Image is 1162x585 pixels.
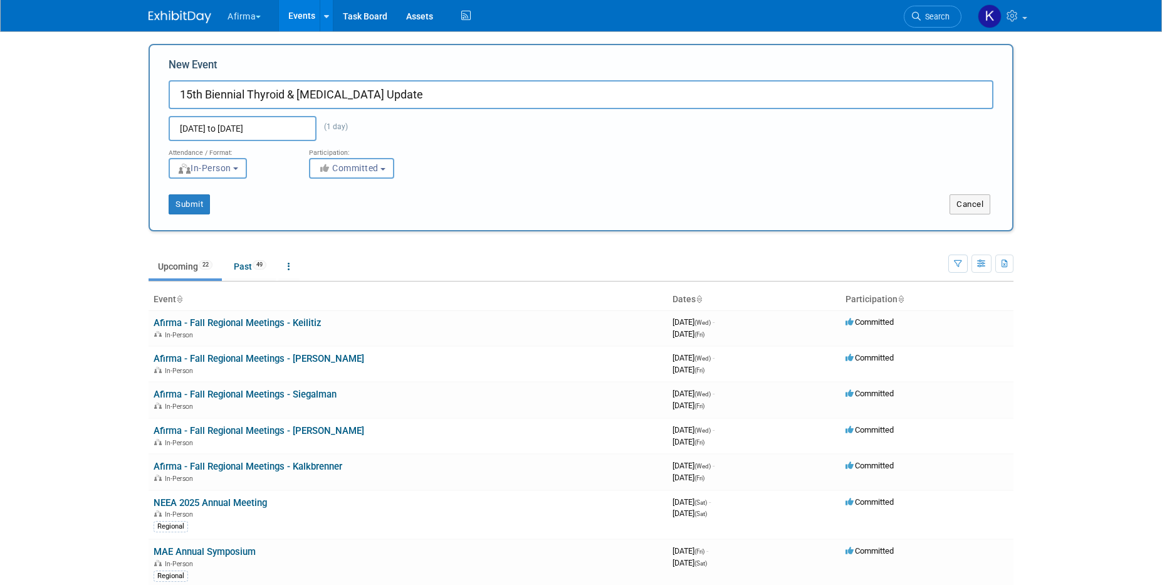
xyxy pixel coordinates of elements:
span: In-Person [165,403,197,411]
span: (Sat) [694,510,707,517]
span: - [713,353,714,362]
span: Committed [845,461,894,470]
span: [DATE] [673,461,714,470]
a: Afirma - Fall Regional Meetings - Kalkbrenner [154,461,342,472]
span: In-Person [177,163,231,173]
span: (Wed) [694,355,711,362]
span: (Wed) [694,391,711,398]
span: Committed [845,353,894,362]
th: Event [149,289,667,310]
span: [DATE] [673,425,714,435]
span: [DATE] [673,546,708,556]
a: Afirma - Fall Regional Meetings - Keilitiz [154,317,322,329]
img: ExhibitDay [149,11,211,23]
a: Afirma - Fall Regional Meetings - Siegalman [154,389,337,400]
img: In-Person Event [154,475,162,481]
span: [DATE] [673,401,704,410]
img: In-Person Event [154,560,162,566]
a: Sort by Participation Type [898,294,904,304]
a: NEEA 2025 Annual Meeting [154,497,267,509]
span: - [713,389,714,398]
span: (Wed) [694,463,711,470]
button: Committed [309,158,394,179]
span: [DATE] [673,558,707,567]
span: [DATE] [673,473,704,482]
span: [DATE] [673,353,714,362]
span: - [713,317,714,327]
a: Sort by Event Name [176,294,182,304]
div: Participation: [309,141,431,157]
div: Regional [154,571,188,582]
button: Submit [169,194,210,214]
span: - [713,425,714,435]
a: Past49 [224,255,276,278]
span: Committed [318,163,379,173]
span: 22 [199,260,212,270]
span: (Wed) [694,319,711,326]
span: (Fri) [694,331,704,338]
img: In-Person Event [154,403,162,409]
img: In-Person Event [154,331,162,337]
span: (Wed) [694,427,711,434]
span: [DATE] [673,317,714,327]
a: Search [904,6,961,28]
span: Committed [845,546,894,556]
span: In-Person [165,475,197,483]
button: In-Person [169,158,247,179]
div: Regional [154,521,188,532]
span: Committed [845,317,894,327]
img: In-Person Event [154,367,162,373]
span: (Sat) [694,560,707,567]
a: Afirma - Fall Regional Meetings - [PERSON_NAME] [154,353,364,364]
span: In-Person [165,331,197,339]
span: (Sat) [694,499,707,506]
span: [DATE] [673,389,714,398]
span: Committed [845,497,894,507]
span: In-Person [165,439,197,447]
a: Upcoming22 [149,255,222,278]
a: Afirma - Fall Regional Meetings - [PERSON_NAME] [154,425,364,436]
img: Keirsten Davis [978,4,1002,28]
div: Attendance / Format: [169,141,290,157]
span: - [709,497,711,507]
span: Committed [845,389,894,398]
span: 49 [253,260,266,270]
span: - [706,546,708,556]
input: Name of Trade Show / Conference [169,80,993,109]
img: In-Person Event [154,510,162,517]
span: In-Person [165,560,197,568]
span: (Fri) [694,548,704,555]
a: MAE Annual Symposium [154,546,256,557]
span: - [713,461,714,470]
img: In-Person Event [154,439,162,445]
span: [DATE] [673,437,704,446]
span: Search [921,12,950,21]
label: New Event [169,58,217,77]
span: In-Person [165,367,197,375]
input: Start Date - End Date [169,116,317,141]
span: [DATE] [673,509,707,518]
span: Committed [845,425,894,435]
button: Cancel [950,194,990,214]
span: In-Person [165,510,197,519]
span: [DATE] [673,365,704,374]
span: [DATE] [673,329,704,339]
th: Dates [667,289,840,310]
a: Sort by Start Date [696,294,702,304]
span: (Fri) [694,439,704,446]
span: (Fri) [694,403,704,409]
span: [DATE] [673,497,711,507]
span: (1 day) [317,122,348,131]
th: Participation [840,289,1013,310]
span: (Fri) [694,367,704,374]
span: (Fri) [694,475,704,482]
